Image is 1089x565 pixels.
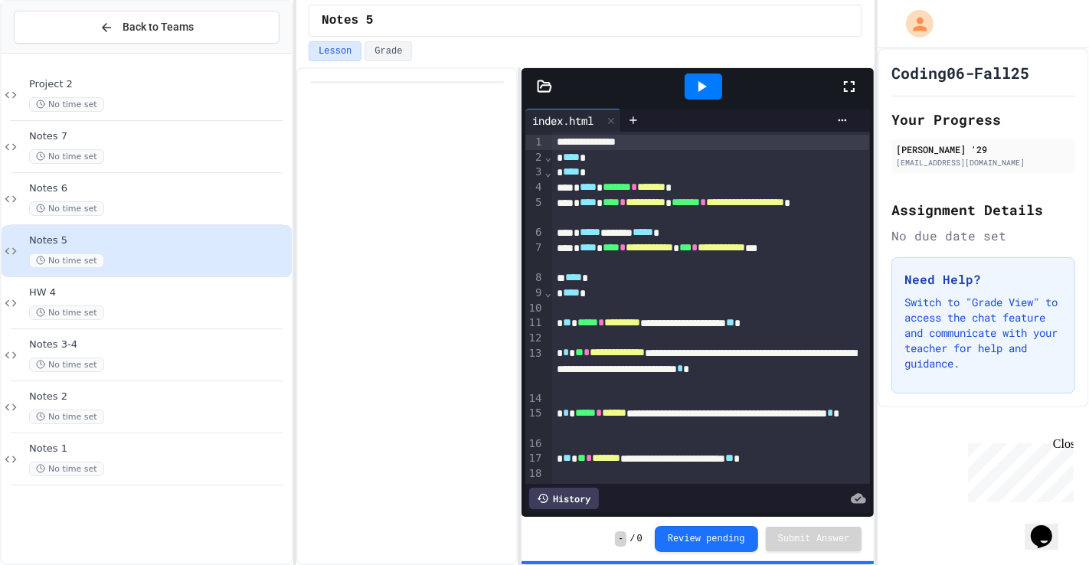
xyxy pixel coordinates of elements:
div: 17 [525,451,544,466]
div: 13 [525,346,544,391]
div: 4 [525,180,544,195]
div: 3 [525,165,544,180]
iframe: chat widget [962,437,1074,502]
div: 9 [525,286,544,301]
div: 6 [525,225,544,240]
span: No time set [29,410,104,424]
p: Switch to "Grade View" to access the chat feature and communicate with your teacher for help and ... [904,295,1062,371]
button: Submit Answer [766,527,862,551]
div: History [529,488,599,509]
span: Notes 5 [29,234,289,247]
span: No time set [29,97,104,112]
div: Chat with us now!Close [6,6,106,97]
span: Notes 5 [322,11,373,30]
div: My Account [890,6,937,41]
div: 7 [525,240,544,270]
h2: Assignment Details [891,199,1075,220]
div: 15 [525,406,544,436]
span: Project 2 [29,78,289,91]
span: Notes 6 [29,182,289,195]
span: / [630,533,635,545]
div: [EMAIL_ADDRESS][DOMAIN_NAME] [896,157,1071,168]
span: Notes 2 [29,390,289,403]
div: 14 [525,391,544,407]
span: - [615,531,626,547]
span: No time set [29,305,104,320]
div: No due date set [891,227,1075,245]
div: 16 [525,436,544,452]
span: HW 4 [29,286,289,299]
div: 18 [525,466,544,482]
div: [PERSON_NAME] '29 [896,142,1071,156]
span: Notes 3-4 [29,338,289,351]
h2: Your Progress [891,109,1075,130]
span: No time set [29,149,104,164]
span: No time set [29,201,104,216]
div: 8 [525,270,544,286]
button: Lesson [309,41,361,61]
h1: Coding06-Fall25 [891,62,1029,83]
span: 0 [637,533,643,545]
span: Notes 1 [29,443,289,456]
div: 11 [525,315,544,331]
iframe: chat widget [1025,504,1074,550]
button: Review pending [655,526,758,552]
span: Fold line [544,286,551,299]
span: Notes 7 [29,130,289,143]
button: Grade [365,41,412,61]
span: No time set [29,358,104,372]
span: Fold line [544,166,551,178]
span: Back to Teams [123,19,194,35]
div: 5 [525,195,544,225]
div: 10 [525,301,544,316]
span: No time set [29,253,104,268]
span: No time set [29,462,104,476]
span: Fold line [544,151,551,163]
div: 12 [525,331,544,346]
button: Back to Teams [14,11,280,44]
div: 1 [525,135,544,150]
div: index.html [525,109,621,132]
span: Submit Answer [778,533,850,545]
h3: Need Help? [904,270,1062,289]
div: index.html [525,113,602,129]
div: 19 [525,482,544,527]
div: 2 [525,150,544,165]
